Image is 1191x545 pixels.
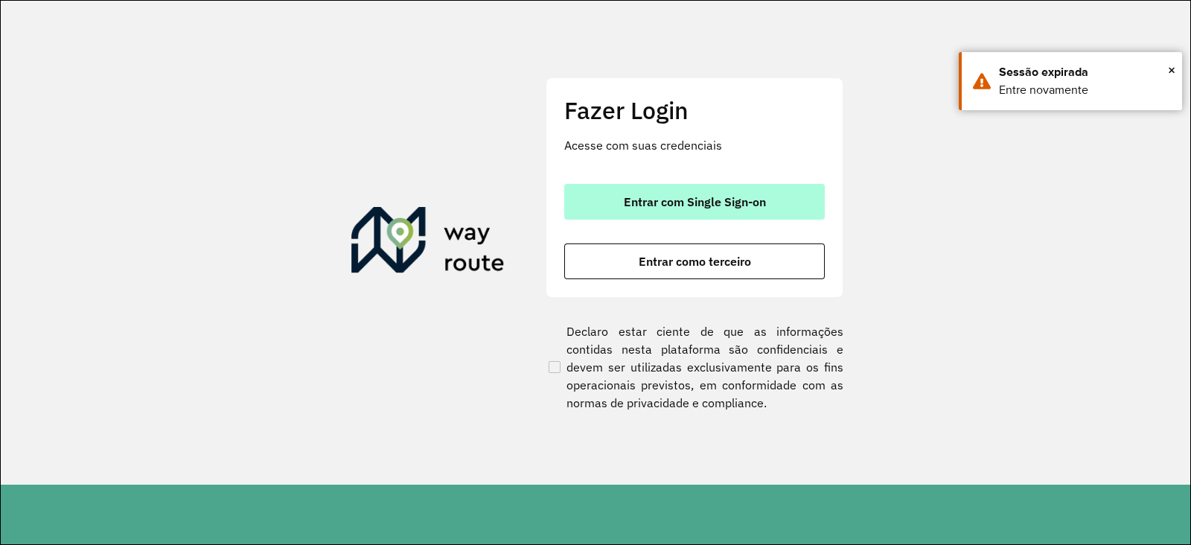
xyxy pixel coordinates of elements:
button: button [564,243,825,279]
button: Close [1168,59,1175,81]
h2: Fazer Login [564,96,825,124]
button: button [564,184,825,220]
span: Entrar como terceiro [639,255,751,267]
div: Sessão expirada [999,63,1171,81]
span: × [1168,59,1175,81]
img: Roteirizador AmbevTech [351,207,505,278]
div: Entre novamente [999,81,1171,99]
span: Entrar com Single Sign-on [624,196,766,208]
p: Acesse com suas credenciais [564,136,825,154]
label: Declaro estar ciente de que as informações contidas nesta plataforma são confidenciais e devem se... [546,322,843,412]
